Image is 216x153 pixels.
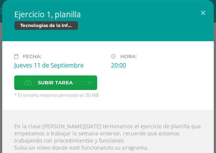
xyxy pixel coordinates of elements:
[23,54,41,59] span: Fecha:
[14,61,105,69] div: Jueves 11 de Septiembre
[111,61,137,69] div: 20:00
[14,21,78,30] span: Tecnologías de la Información y la Comunicación 5
[14,92,202,98] span: * El tamaño máximo permitido es 50 MB
[38,76,73,90] span: Subir tarea
[14,9,202,19] h2: Ejercicio 1, planilla
[120,54,136,59] span: Hora:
